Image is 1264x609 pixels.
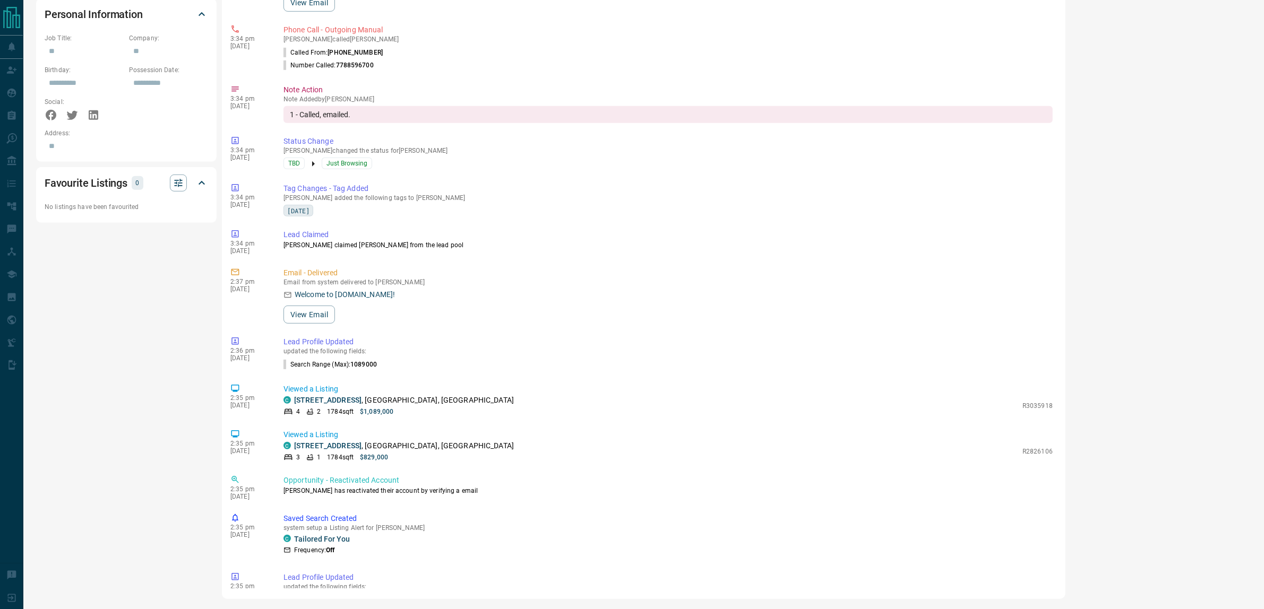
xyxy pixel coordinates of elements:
[294,545,334,555] p: Frequency:
[230,42,268,50] p: [DATE]
[283,267,1053,279] p: Email - Delivered
[45,175,127,192] h2: Favourite Listings
[129,65,208,75] p: Possession Date:
[230,531,268,538] p: [DATE]
[45,33,124,43] p: Job Title:
[283,106,1053,123] div: 1 - Called, emailed.
[283,279,1053,286] p: Email from system delivered to [PERSON_NAME]
[326,158,367,169] span: Just Browsing
[230,354,268,362] p: [DATE]
[230,440,268,447] p: 2:35 pm
[283,513,1053,524] p: Saved Search Created
[230,201,268,208] p: [DATE]
[230,394,268,402] p: 2:35 pm
[230,240,268,247] p: 3:34 pm
[230,278,268,285] p: 2:37 pm
[283,183,1053,194] p: Tag Changes - Tag Added
[45,2,208,27] div: Personal Information
[230,347,268,354] p: 2:36 pm
[294,396,362,404] a: [STREET_ADDRESS]
[294,440,514,451] p: , [GEOGRAPHIC_DATA], [GEOGRAPHIC_DATA]
[230,154,268,161] p: [DATE]
[230,95,268,102] p: 3:34 pm
[283,583,1053,590] p: updated the following fields:
[230,194,268,201] p: 3:34 pm
[296,407,300,416] p: 4
[283,36,1053,43] p: [PERSON_NAME] called [PERSON_NAME]
[230,247,268,255] p: [DATE]
[327,407,354,416] p: 1784 sqft
[283,194,1053,202] p: [PERSON_NAME] added the following tags to [PERSON_NAME]
[317,407,321,416] p: 2
[283,347,1053,355] p: updated the following fields:
[230,35,268,42] p: 3:34 pm
[287,205,309,216] span: [DATE]
[230,493,268,500] p: [DATE]
[45,65,124,75] p: Birthday:
[283,24,1053,36] p: Phone Call - Outgoing Manual
[283,306,335,324] button: View Email
[1022,401,1053,411] p: R3035918
[294,395,514,406] p: , [GEOGRAPHIC_DATA], [GEOGRAPHIC_DATA]
[360,407,393,416] p: $1,089,000
[328,49,383,56] span: [PHONE_NUMBER]
[283,147,1053,154] p: [PERSON_NAME] changed the status for [PERSON_NAME]
[326,546,334,554] strong: Off
[230,485,268,493] p: 2:35 pm
[45,202,208,212] p: No listings have been favourited
[283,336,1053,347] p: Lead Profile Updated
[283,475,1053,486] p: Opportunity - Reactivated Account
[283,48,383,57] p: Called From:
[135,177,140,189] p: 0
[295,289,395,300] p: Welcome to [DOMAIN_NAME]!
[317,453,321,462] p: 1
[283,442,291,449] div: condos.ca
[45,6,143,23] h2: Personal Information
[283,429,1053,440] p: Viewed a Listing
[288,158,300,169] span: TBD
[230,285,268,293] p: [DATE]
[45,128,208,138] p: Address:
[283,229,1053,240] p: Lead Claimed
[296,453,300,462] p: 3
[283,486,1053,495] p: [PERSON_NAME] has reactivated their account by verifying a email
[327,453,354,462] p: 1784 sqft
[230,447,268,455] p: [DATE]
[283,524,1053,532] p: system setup a Listing Alert for [PERSON_NAME]
[230,146,268,154] p: 3:34 pm
[230,582,268,590] p: 2:35 pm
[283,95,1053,103] p: Note Added by [PERSON_NAME]
[129,33,208,43] p: Company:
[45,170,208,196] div: Favourite Listings0
[283,84,1053,95] p: Note Action
[283,240,1053,250] p: [PERSON_NAME] claimed [PERSON_NAME] from the lead pool
[283,60,374,70] p: Number Called:
[283,572,1053,583] p: Lead Profile Updated
[294,535,350,543] a: Tailored For You
[283,360,377,369] p: Search Range (Max) :
[283,535,291,542] div: condos.ca
[230,402,268,409] p: [DATE]
[294,441,362,450] a: [STREET_ADDRESS]
[45,97,124,107] p: Social:
[283,396,291,404] div: condos.ca
[336,62,374,69] span: 7788596700
[283,136,1053,147] p: Status Change
[360,453,388,462] p: $829,000
[1022,447,1053,456] p: R2826106
[230,102,268,110] p: [DATE]
[283,384,1053,395] p: Viewed a Listing
[230,524,268,531] p: 2:35 pm
[350,361,377,368] span: 1089000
